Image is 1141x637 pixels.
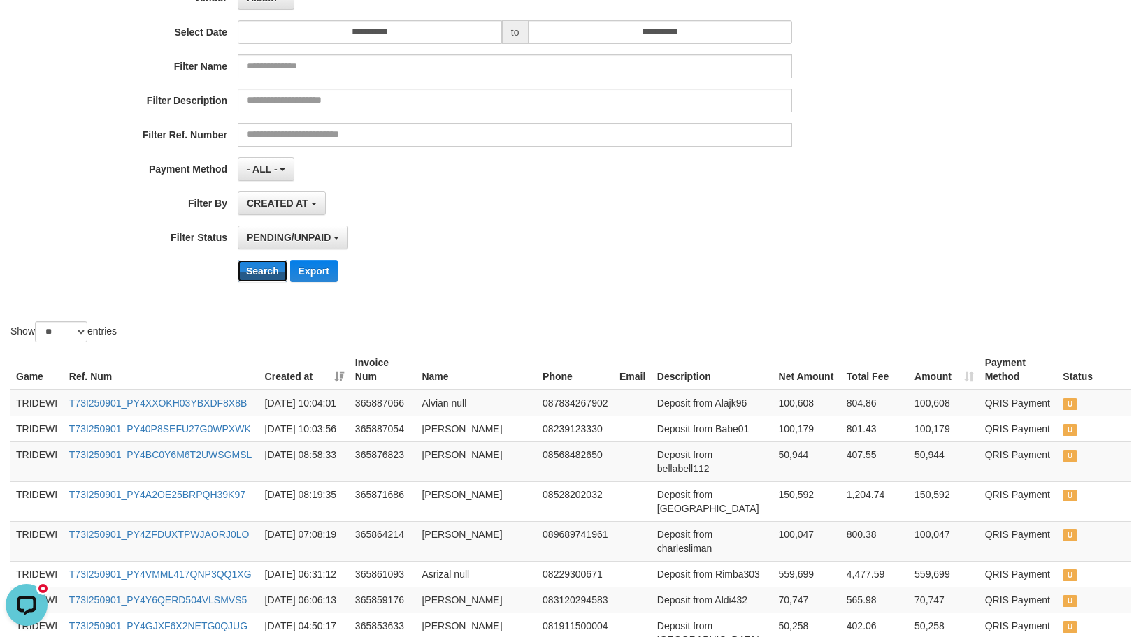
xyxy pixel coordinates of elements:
[909,481,979,521] td: 150,592
[259,521,350,561] td: [DATE] 07:08:19
[909,521,979,561] td: 100,047
[238,191,326,215] button: CREATED AT
[350,481,417,521] td: 365871686
[773,350,841,390] th: Net Amount
[537,390,614,416] td: 087834267902
[247,232,331,243] span: PENDING/UNPAID
[10,390,64,416] td: TRIDEWI
[416,416,537,441] td: [PERSON_NAME]
[979,481,1058,521] td: QRIS Payment
[416,481,537,521] td: [PERSON_NAME]
[537,481,614,521] td: 08528202032
[537,350,614,390] th: Phone
[773,521,841,561] td: 100,047
[69,397,247,409] a: T73I250901_PY4XXOKH03YBXDF8X8B
[416,521,537,561] td: [PERSON_NAME]
[773,561,841,587] td: 559,699
[69,529,250,540] a: T73I250901_PY4ZFDUXTPWJAORJ0LO
[259,561,350,587] td: [DATE] 06:31:12
[350,416,417,441] td: 365887054
[909,416,979,441] td: 100,179
[1063,595,1077,607] span: UNPAID
[69,620,247,631] a: T73I250901_PY4GJXF6X2NETG0QJUG
[909,561,979,587] td: 559,699
[909,390,979,416] td: 100,608
[841,521,909,561] td: 800.38
[1063,424,1077,436] span: UNPAID
[652,587,773,613] td: Deposit from Aldi432
[416,561,537,587] td: Asrizal null
[841,561,909,587] td: 4,477.59
[652,350,773,390] th: Description
[350,390,417,416] td: 365887066
[350,521,417,561] td: 365864214
[259,350,350,390] th: Created at: activate to sort column ascending
[652,441,773,481] td: Deposit from bellabell112
[416,350,537,390] th: Name
[537,416,614,441] td: 08239123330
[238,226,348,249] button: PENDING/UNPAID
[979,416,1058,441] td: QRIS Payment
[773,441,841,481] td: 50,944
[909,441,979,481] td: 50,944
[10,561,64,587] td: TRIDEWI
[1063,569,1077,581] span: UNPAID
[10,481,64,521] td: TRIDEWI
[841,416,909,441] td: 801.43
[259,416,350,441] td: [DATE] 10:03:56
[773,390,841,416] td: 100,608
[1057,350,1131,390] th: Status
[259,390,350,416] td: [DATE] 10:04:01
[238,260,287,282] button: Search
[259,587,350,613] td: [DATE] 06:06:13
[537,441,614,481] td: 08568482650
[10,441,64,481] td: TRIDEWI
[1063,450,1077,462] span: UNPAID
[259,481,350,521] td: [DATE] 08:19:35
[35,321,87,342] select: Showentries
[841,587,909,613] td: 565.98
[652,416,773,441] td: Deposit from Babe01
[979,587,1058,613] td: QRIS Payment
[247,198,308,209] span: CREATED AT
[238,157,294,181] button: - ALL -
[909,587,979,613] td: 70,747
[979,561,1058,587] td: QRIS Payment
[10,321,117,342] label: Show entries
[979,521,1058,561] td: QRIS Payment
[416,441,537,481] td: [PERSON_NAME]
[652,390,773,416] td: Deposit from Alajk96
[350,561,417,587] td: 365861093
[69,489,245,500] a: T73I250901_PY4A2OE25BRPQH39K97
[69,594,247,606] a: T73I250901_PY4Y6QERD504VLSMVS5
[350,350,417,390] th: Invoice Num
[10,521,64,561] td: TRIDEWI
[652,521,773,561] td: Deposit from charlesliman
[537,521,614,561] td: 089689741961
[773,481,841,521] td: 150,592
[909,350,979,390] th: Amount: activate to sort column ascending
[841,441,909,481] td: 407.55
[69,569,252,580] a: T73I250901_PY4VMML417QNP3QQ1XG
[10,350,64,390] th: Game
[652,481,773,521] td: Deposit from [GEOGRAPHIC_DATA]
[1063,529,1077,541] span: UNPAID
[841,481,909,521] td: 1,204.74
[773,587,841,613] td: 70,747
[979,390,1058,416] td: QRIS Payment
[652,561,773,587] td: Deposit from Rimba303
[537,587,614,613] td: 083120294583
[1063,621,1077,633] span: UNPAID
[69,423,251,434] a: T73I250901_PY40P8SEFU27G0WPXWK
[350,587,417,613] td: 365859176
[502,20,529,44] span: to
[36,3,50,17] div: new message indicator
[841,350,909,390] th: Total Fee
[350,441,417,481] td: 365876823
[773,416,841,441] td: 100,179
[64,350,259,390] th: Ref. Num
[69,449,252,460] a: T73I250901_PY4BC0Y6M6T2UWSGMSL
[614,350,652,390] th: Email
[290,260,338,282] button: Export
[1063,398,1077,410] span: UNPAID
